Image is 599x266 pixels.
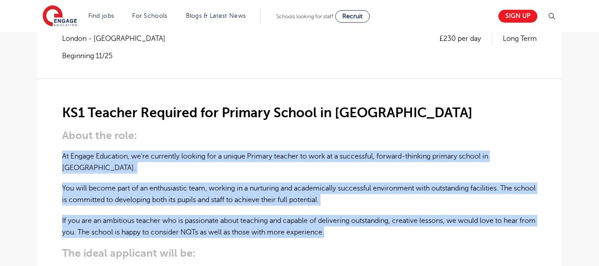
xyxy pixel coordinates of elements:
h2: KS1 Teacher Required for Primary School in [GEOGRAPHIC_DATA] [62,105,537,120]
span: Recruit [342,13,363,20]
p: £230 per day [439,33,492,44]
a: Recruit [335,10,370,23]
a: For Schools [132,12,167,19]
img: Engage Education [43,5,77,28]
a: Sign up [498,10,537,23]
p: Long Term [503,33,537,44]
a: Blogs & Latest News [186,12,246,19]
p: At Engage Education, we’re currently looking for a unique Primary teacher to work at a successful... [62,151,537,174]
span: London - [GEOGRAPHIC_DATA] [62,33,174,44]
p: If you are an ambitious teacher who is passionate about teaching and capable of delivering outsta... [62,215,537,238]
strong: About the role: [62,129,137,142]
p: Beginning 11/25 [62,51,174,61]
p: You will become part of an enthusiastic team, working in a nurturing and academically successful ... [62,183,537,206]
a: Find jobs [88,12,114,19]
span: Schools looking for staff [276,13,333,20]
strong: The ideal applicant will be: [62,247,196,259]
